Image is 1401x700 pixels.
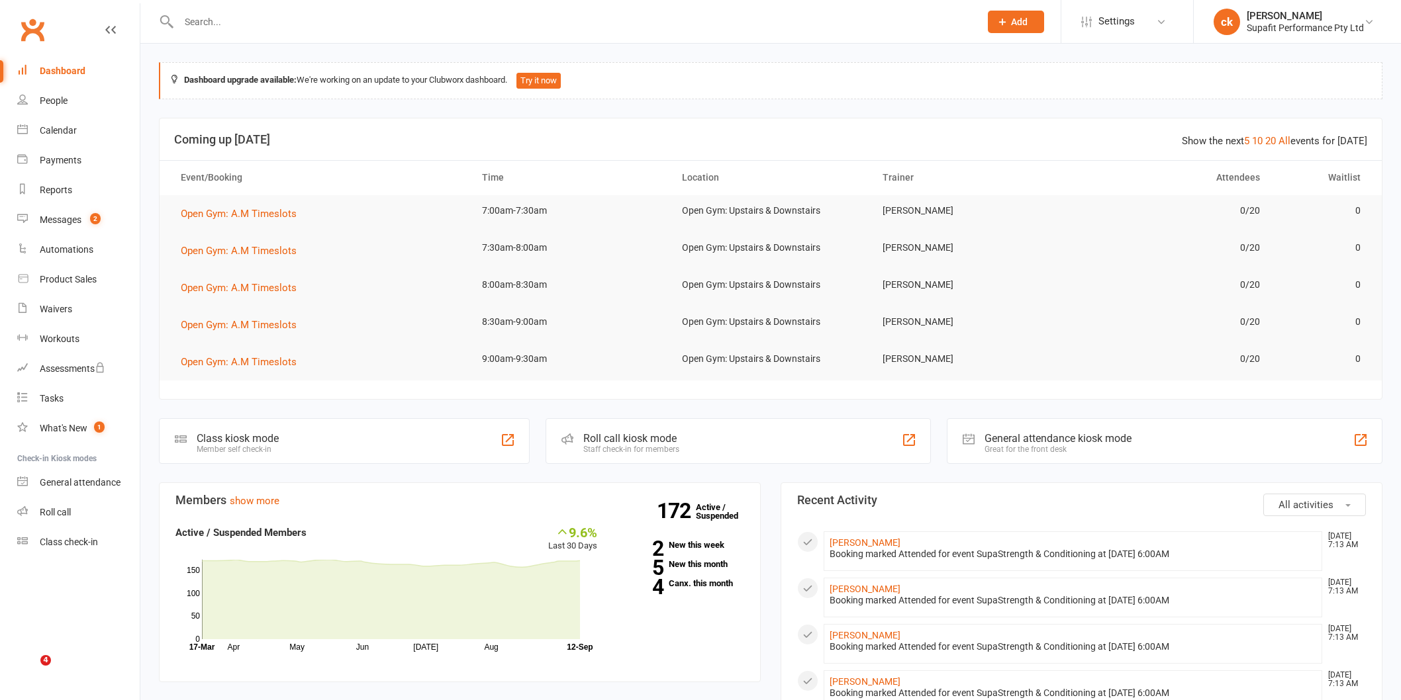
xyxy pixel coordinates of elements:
[670,195,871,226] td: Open Gym: Upstairs & Downstairs
[17,324,140,354] a: Workouts
[1322,671,1365,688] time: [DATE] 7:13 AM
[830,676,900,687] a: [PERSON_NAME]
[583,445,679,454] div: Staff check-in for members
[159,62,1382,99] div: We're working on an update to your Clubworx dashboard.
[470,269,671,300] td: 8:00am-8:30am
[40,304,72,314] div: Waivers
[1244,135,1249,147] a: 5
[17,414,140,443] a: What's New1
[1272,232,1372,263] td: 0
[17,146,140,175] a: Payments
[830,687,1316,699] div: Booking marked Attended for event SupaStrength & Conditioning at [DATE] 6:00AM
[1322,532,1365,549] time: [DATE] 7:13 AM
[17,468,140,498] a: General attendance kiosk mode
[1247,10,1364,22] div: [PERSON_NAME]
[583,432,679,445] div: Roll call kiosk mode
[516,73,561,89] button: Try it now
[470,195,671,226] td: 7:00am-7:30am
[1279,499,1333,511] span: All activities
[40,655,51,666] span: 4
[1098,7,1135,36] span: Settings
[40,537,98,547] div: Class check-in
[17,235,140,265] a: Automations
[40,333,79,344] div: Workouts
[985,445,1132,454] div: Great for the front desk
[90,213,101,224] span: 2
[1071,306,1272,337] td: 0/20
[17,384,140,414] a: Tasks
[830,537,900,548] a: [PERSON_NAME]
[1071,195,1272,226] td: 0/20
[617,541,744,549] a: 2New this week
[670,343,871,374] td: Open Gym: Upstairs & Downstairs
[470,232,671,263] td: 7:30am-8:00am
[40,477,121,488] div: General attendance
[548,525,597,553] div: Last 30 Days
[17,86,140,116] a: People
[617,579,744,588] a: 4Canx. this month
[40,185,72,195] div: Reports
[40,363,105,374] div: Assessments
[1247,22,1364,34] div: Supafit Performance Pty Ltd
[1071,232,1272,263] td: 0/20
[40,66,85,76] div: Dashboard
[1272,269,1372,300] td: 0
[871,343,1071,374] td: [PERSON_NAME]
[40,95,68,106] div: People
[1182,133,1367,149] div: Show the next events for [DATE]
[17,527,140,557] a: Class kiosk mode
[181,245,297,257] span: Open Gym: A.M Timeslots
[830,584,900,594] a: [PERSON_NAME]
[181,282,297,294] span: Open Gym: A.M Timeslots
[985,432,1132,445] div: General attendance kiosk mode
[175,494,744,507] h3: Members
[17,265,140,294] a: Product Sales
[197,432,279,445] div: Class kiosk mode
[871,232,1071,263] td: [PERSON_NAME]
[617,560,744,568] a: 5New this month
[181,206,306,222] button: Open Gym: A.M Timeslots
[670,269,871,300] td: Open Gym: Upstairs & Downstairs
[40,274,97,284] div: Product Sales
[830,641,1316,652] div: Booking marked Attended for event SupaStrength & Conditioning at [DATE] 6:00AM
[1011,17,1028,27] span: Add
[871,161,1071,195] th: Trainer
[670,232,871,263] td: Open Gym: Upstairs & Downstairs
[230,495,279,507] a: show more
[169,161,470,195] th: Event/Booking
[40,244,93,255] div: Automations
[1263,494,1366,516] button: All activities
[17,205,140,235] a: Messages 2
[40,393,64,404] div: Tasks
[1252,135,1263,147] a: 10
[174,133,1367,146] h3: Coming up [DATE]
[17,116,140,146] a: Calendar
[1265,135,1276,147] a: 20
[617,577,663,597] strong: 4
[181,356,297,368] span: Open Gym: A.M Timeslots
[1279,135,1290,147] a: All
[17,175,140,205] a: Reports
[617,558,663,578] strong: 5
[670,306,871,337] td: Open Gym: Upstairs & Downstairs
[40,214,81,225] div: Messages
[181,208,297,220] span: Open Gym: A.M Timeslots
[696,493,754,530] a: 172Active / Suspended
[1272,343,1372,374] td: 0
[17,56,140,86] a: Dashboard
[797,494,1366,507] h3: Recent Activity
[657,501,696,521] strong: 172
[830,548,1316,560] div: Booking marked Attended for event SupaStrength & Conditioning at [DATE] 6:00AM
[40,423,87,433] div: What's New
[1214,9,1240,35] div: ck
[40,507,71,517] div: Roll call
[16,13,49,46] a: Clubworx
[871,306,1071,337] td: [PERSON_NAME]
[871,269,1071,300] td: [PERSON_NAME]
[13,655,45,687] iframe: Intercom live chat
[1322,578,1365,595] time: [DATE] 7:13 AM
[40,125,77,136] div: Calendar
[617,539,663,558] strong: 2
[470,306,671,337] td: 8:30am-9:00am
[181,317,306,333] button: Open Gym: A.M Timeslots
